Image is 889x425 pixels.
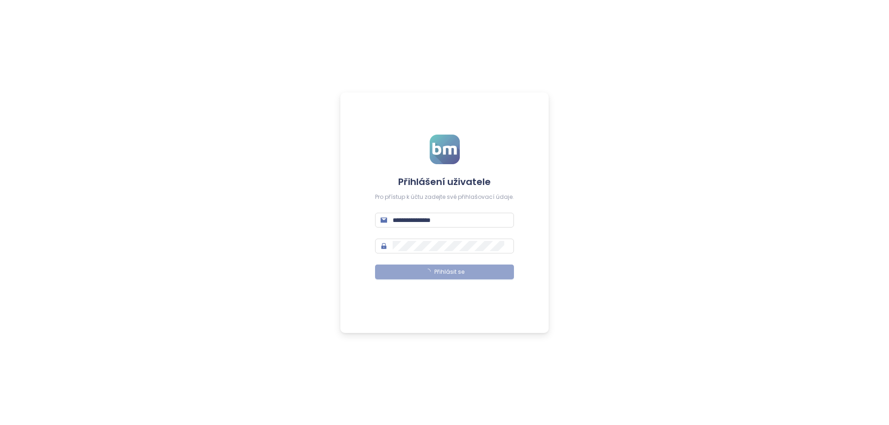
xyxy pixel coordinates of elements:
[430,135,460,164] img: logo
[424,268,431,275] span: loading
[381,243,387,249] span: lock
[375,193,514,202] div: Pro přístup k účtu zadejte své přihlašovací údaje.
[375,265,514,279] button: Přihlásit se
[381,217,387,223] span: mail
[375,175,514,188] h4: Přihlášení uživatele
[434,268,464,277] span: Přihlásit se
